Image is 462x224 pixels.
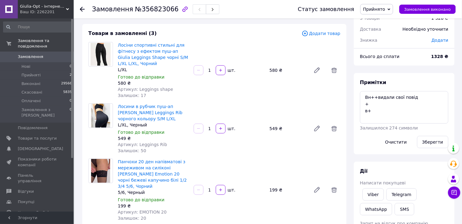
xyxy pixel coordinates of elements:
a: Лосіни спортивні стильні для фітнесу з ефектом пуш-ап Giulia Leggings Shape чорні S/M L/XL L/XL, ... [118,43,188,66]
span: Замовлення [92,6,133,13]
span: Панель управління [18,173,57,184]
span: Готово до відправки [118,75,165,79]
span: Товари в замовленні (3) [88,30,157,36]
span: Артикул: Leggings shape [118,87,173,92]
span: Giulia-Opt - інтернет-магазин жіночих колготок [20,4,66,9]
span: Повідомлення [18,125,48,131]
div: Ваш ID: 2262201 [20,9,74,15]
a: Редагувати [311,122,323,135]
a: Viber [363,188,384,201]
img: Панчохи 20 ден напівматові з мереживом на силіконі Giulia Emotion 20 чорні бежеві капучино білі 1... [91,159,110,183]
span: Каталог ProSale [18,210,51,215]
a: Лосини в рубчик пуш-ап [PERSON_NAME] Leggings Rib чорного кольору S/M L/XL [118,104,183,121]
span: Показники роботи компанії [18,156,57,168]
div: L/XL [118,67,189,73]
span: Відгуки [18,189,34,194]
span: Залишок: 50 [118,148,146,153]
span: Готово до відправки [118,130,165,135]
span: 29566 [61,81,72,87]
div: шт. [226,67,236,73]
span: Знижка [360,38,378,43]
span: Дії [360,168,368,174]
span: 0 [70,98,72,104]
div: 199 ₴ [118,203,189,209]
span: 5835 [63,90,72,95]
button: Зберегти [417,136,448,148]
span: Видалити [328,122,340,135]
a: Telegram [386,188,417,201]
span: Залишок: 17 [118,93,146,98]
span: 0 [70,64,72,69]
span: Замовлення з [PERSON_NAME] [21,107,70,118]
span: №356823066 [135,6,179,13]
div: 549 ₴ [118,135,189,141]
div: шт. [226,187,236,193]
span: Готово до відправки [118,197,165,202]
span: Товари та послуги [18,136,57,141]
div: Необхідно уточнити [399,22,452,36]
div: шт. [226,126,236,132]
button: Замовлення виконано [399,5,456,14]
span: Доставка [360,27,381,32]
a: Панчохи 20 ден напівматові з мереживом на силіконі [PERSON_NAME] Emotion 20 чорні бежеві капучино... [118,159,187,189]
span: Нові [21,64,30,69]
a: Редагувати [311,184,323,196]
span: Прийняті [21,72,41,78]
span: Замовлення [18,54,43,60]
span: Залишилося 274 символи [360,126,418,130]
div: 5/6, Черный [118,189,189,195]
input: Пошук [3,21,72,33]
textarea: Вн++видали свої повід + в+ [360,91,448,124]
button: SMS [395,203,414,215]
span: Залишок: 20 [118,216,146,221]
button: Чат з покупцем [448,187,460,199]
div: 549 ₴ [267,124,309,133]
span: Додати товар [302,30,340,37]
span: Артикул: Leggings Rib [118,142,167,147]
img: Лосини в рубчик пуш-ап Giulia Leggings Rib чорного кольору S/M L/XL [91,104,110,128]
span: Покупці [18,199,34,205]
span: 2 [70,72,72,78]
div: 580 ₴ [267,66,309,75]
a: Редагувати [311,64,323,76]
span: [DEMOGRAPHIC_DATA] [18,146,63,152]
span: Видалити [328,64,340,76]
span: Оплачені [21,98,41,104]
span: Всього до сплати [360,54,400,59]
span: Примітки [360,79,386,85]
span: 3 товари [360,16,380,21]
div: 580 ₴ [118,80,189,86]
span: Виконані [21,81,41,87]
span: Замовлення виконано [404,7,451,12]
span: Додати [432,38,448,43]
span: 0 [70,107,72,118]
span: Видалити [328,184,340,196]
div: Статус замовлення [298,6,355,12]
button: Очистити [380,136,412,148]
div: 199 ₴ [267,186,309,194]
b: 1328 ₴ [431,54,448,59]
span: Прийнято [363,7,385,12]
div: L/XL, Черный [118,122,189,128]
span: Артикул: EMOTION 20 [118,210,167,214]
span: Замовлення та повідомлення [18,38,74,49]
span: Скасовані [21,90,42,95]
img: Лосіни спортивні стильні для фітнесу з ефектом пуш-ап Giulia Leggings Shape чорні S/M L/XL L/XL, ... [89,43,113,66]
span: Написати покупцеві [360,180,406,185]
div: Повернутися назад [80,6,85,12]
a: WhatsApp [360,203,392,215]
